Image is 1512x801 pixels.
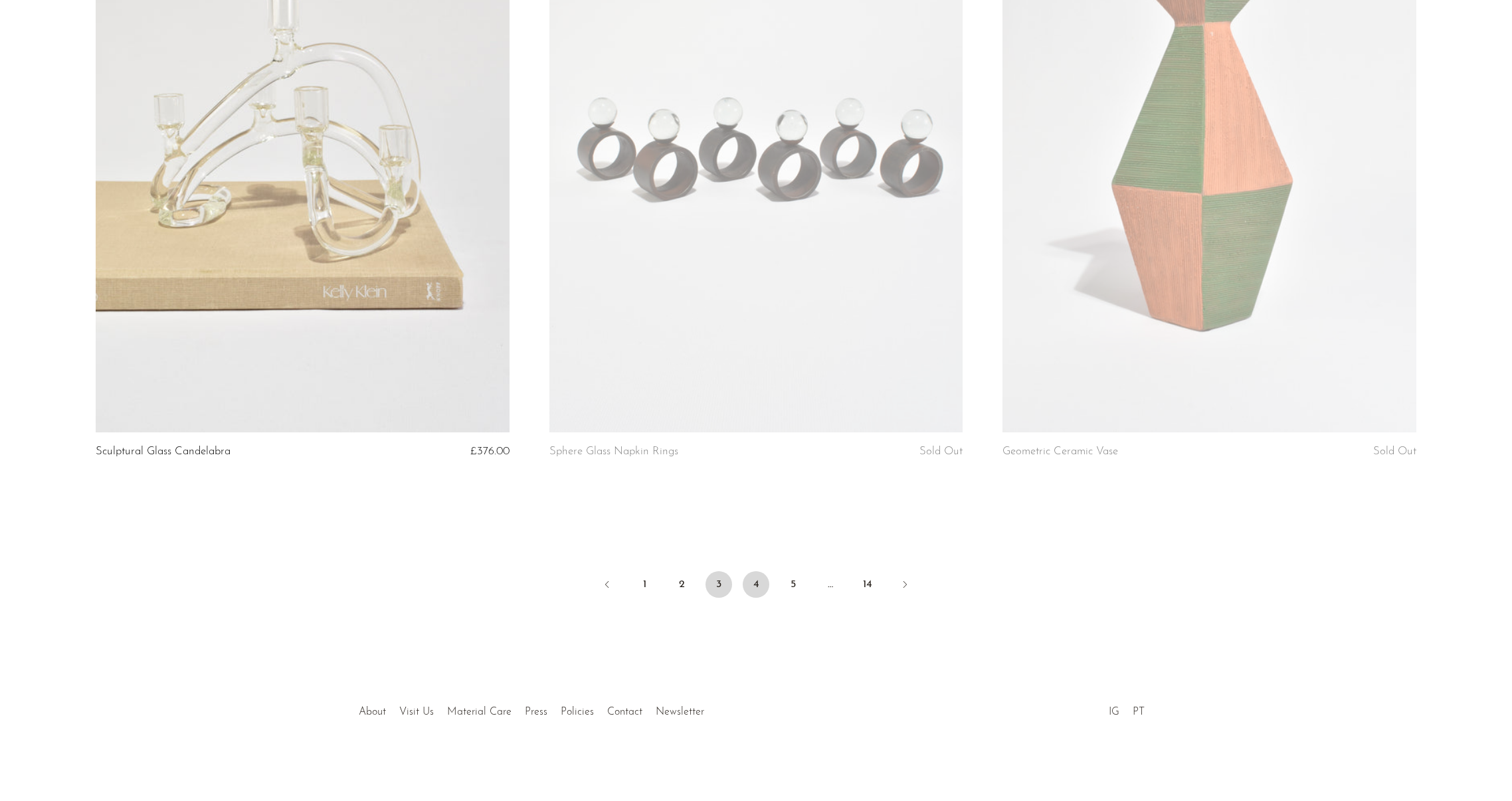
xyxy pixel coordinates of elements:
[399,707,434,717] a: Visit Us
[854,571,881,598] a: 14
[743,571,769,598] a: 4
[1102,696,1151,721] ul: Social Medias
[607,707,642,717] a: Contact
[780,571,806,598] a: 5
[817,571,844,598] span: …
[631,571,658,598] a: 1
[359,707,386,717] a: About
[1133,707,1145,717] a: PT
[96,446,231,458] a: Sculptural Glass Candelabra
[594,571,620,600] a: Previous
[706,571,732,598] span: 3
[1373,446,1416,457] span: Sold Out
[525,707,547,717] a: Press
[892,571,918,600] a: Next
[1002,446,1118,458] a: Geometric Ceramic Vase
[352,696,711,721] ul: Quick links
[919,446,963,457] span: Sold Out
[549,446,678,458] a: Sphere Glass Napkin Rings
[447,707,512,717] a: Material Care
[561,707,594,717] a: Policies
[1109,707,1119,717] a: IG
[470,446,510,457] span: £376.00
[668,571,695,598] a: 2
